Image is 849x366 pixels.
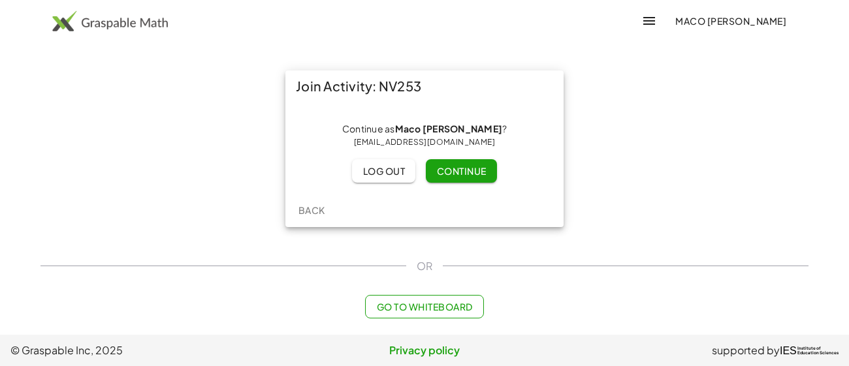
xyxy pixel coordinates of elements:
[675,15,786,27] span: Maco [PERSON_NAME]
[780,343,839,358] a: IESInstitute ofEducation Sciences
[797,346,839,356] span: Institute of Education Sciences
[417,258,432,274] span: OR
[376,301,472,313] span: Go to Whiteboard
[395,123,503,134] strong: Maco [PERSON_NAME]
[712,343,780,358] span: supported by
[352,159,415,183] button: Log out
[296,136,553,149] div: [EMAIL_ADDRESS][DOMAIN_NAME]
[287,343,563,358] a: Privacy policy
[780,344,797,357] span: IES
[436,165,486,177] span: Continue
[291,198,332,222] button: Back
[298,204,325,216] span: Back
[285,70,564,102] div: Join Activity: NV253
[665,9,797,33] button: Maco [PERSON_NAME]
[365,295,483,318] button: Go to Whiteboard
[296,123,553,149] div: Continue as ?
[426,159,496,183] button: Continue
[362,165,405,177] span: Log out
[10,343,287,358] span: © Graspable Inc, 2025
